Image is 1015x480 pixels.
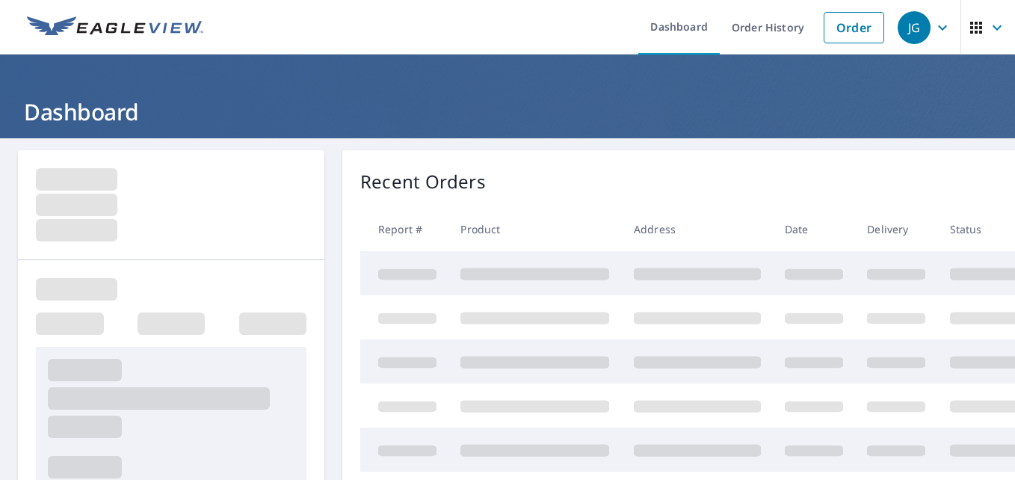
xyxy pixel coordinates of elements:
th: Date [773,207,855,251]
th: Report # [360,207,448,251]
div: JG [898,11,931,44]
th: Address [622,207,773,251]
img: EV Logo [27,16,203,39]
th: Delivery [855,207,937,251]
a: Order [824,12,884,43]
h1: Dashboard [18,96,997,127]
p: Recent Orders [360,168,486,195]
th: Product [448,207,621,251]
